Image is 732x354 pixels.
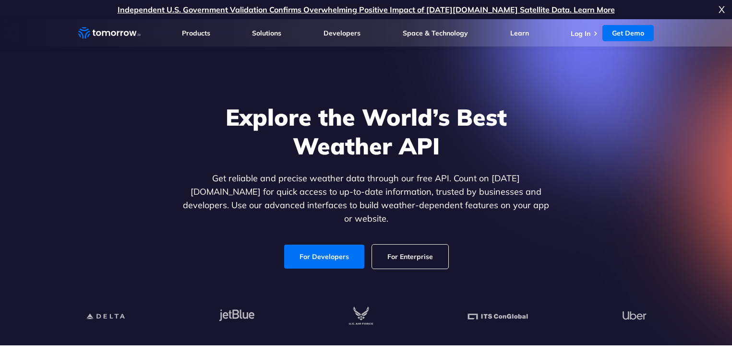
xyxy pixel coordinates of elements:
a: For Developers [284,245,364,269]
a: Get Demo [602,25,654,41]
a: For Enterprise [372,245,448,269]
a: Log In [571,29,590,38]
a: Independent U.S. Government Validation Confirms Overwhelming Positive Impact of [DATE][DOMAIN_NAM... [118,5,615,14]
h1: Explore the World’s Best Weather API [181,103,552,160]
p: Get reliable and precise weather data through our free API. Count on [DATE][DOMAIN_NAME] for quic... [181,172,552,225]
a: Solutions [252,29,281,37]
a: Home link [78,26,141,40]
a: Developers [324,29,360,37]
a: Learn [510,29,529,37]
a: Space & Technology [403,29,468,37]
a: Products [182,29,210,37]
